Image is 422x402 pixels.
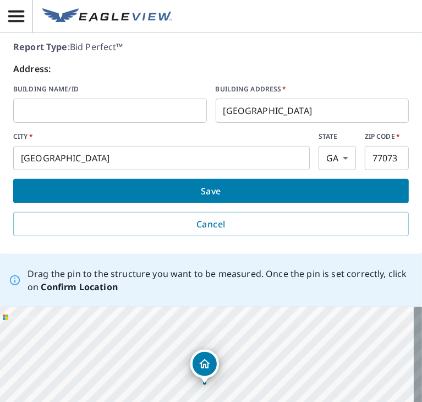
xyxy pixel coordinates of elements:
label: ZIP CODE [365,132,409,142]
b: Confirm Location [41,281,117,293]
p: Drag the pin to the structure you want to be measured. Once the pin is set correctly, click on [28,267,413,294]
div: GA [319,146,356,170]
label: CITY [13,132,310,142]
button: Cancel [13,212,409,236]
label: BUILDING NAME/ID [13,84,207,94]
span: Cancel [23,216,399,232]
b: Report Type [13,41,68,53]
label: BUILDING ADDRESS [216,84,409,94]
p: Address: [13,62,409,75]
em: GA [326,153,338,164]
span: Save [22,183,400,199]
button: Save [13,179,409,203]
label: STATE [319,132,356,142]
div: Dropped pin, building 1, Residential property, Old Ranch Rd Houston, GA 77073 [190,350,219,384]
img: EV Logo [42,8,172,25]
p: : Bid Perfect™ [13,40,409,53]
